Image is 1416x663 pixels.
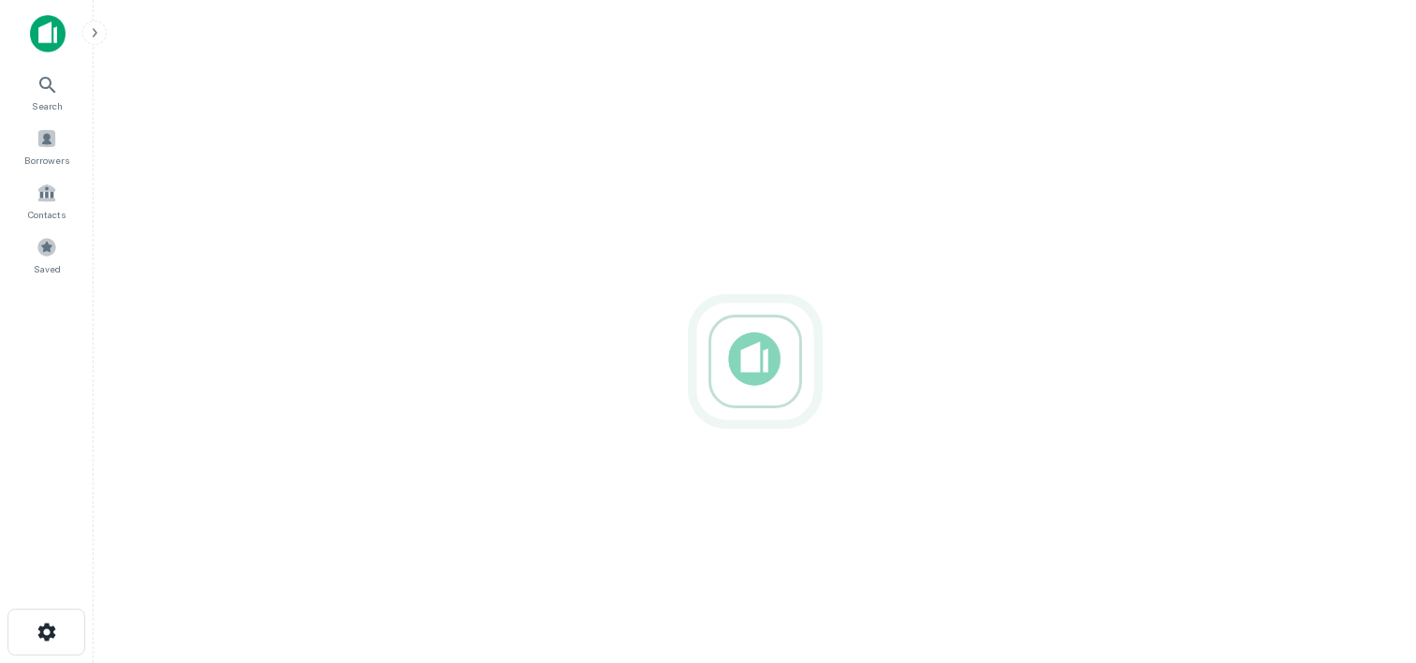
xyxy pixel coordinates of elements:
a: Contacts [6,175,88,226]
span: Saved [34,261,61,276]
span: Borrowers [24,153,69,168]
img: capitalize-icon.png [30,15,66,52]
a: Borrowers [6,121,88,171]
span: Contacts [28,207,66,222]
iframe: Chat Widget [1322,513,1416,603]
a: Saved [6,229,88,280]
span: Search [32,98,63,113]
a: Search [6,66,88,117]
